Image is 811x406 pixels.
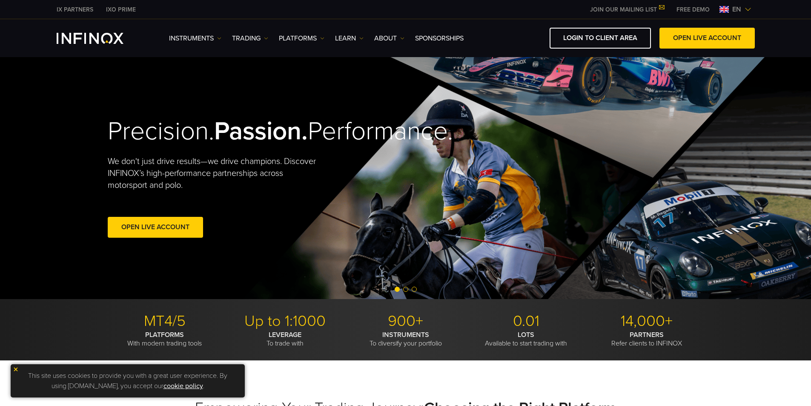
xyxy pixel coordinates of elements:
a: OPEN LIVE ACCOUNT [659,28,755,49]
img: yellow close icon [13,366,19,372]
a: JOIN OUR MAILING LIST [584,6,670,13]
a: TRADING [232,33,268,43]
a: Open Live Account [108,217,203,238]
a: ABOUT [374,33,404,43]
strong: Passion. [214,116,308,147]
strong: INSTRUMENTS [382,331,429,339]
p: 0.01 [469,312,583,331]
strong: LOTS [518,331,534,339]
span: Go to slide 1 [395,287,400,292]
p: To trade with [228,331,342,348]
a: LOGIN TO CLIENT AREA [550,28,651,49]
p: 14,000+ [590,312,704,331]
p: MT4/5 [108,312,222,331]
p: This site uses cookies to provide you with a great user experience. By using [DOMAIN_NAME], you a... [15,369,241,393]
a: SPONSORSHIPS [415,33,464,43]
a: Learn [335,33,364,43]
span: en [729,4,745,14]
p: Available to start trading with [469,331,583,348]
a: INFINOX Logo [57,33,143,44]
p: 900+ [349,312,463,331]
p: To diversify your portfolio [349,331,463,348]
p: With modern trading tools [108,331,222,348]
p: We don't just drive results—we drive champions. Discover INFINOX’s high-performance partnerships ... [108,155,322,191]
span: Go to slide 3 [412,287,417,292]
a: Instruments [169,33,221,43]
a: cookie policy [163,382,203,390]
a: PLATFORMS [279,33,324,43]
a: INFINOX MENU [670,5,716,14]
strong: LEVERAGE [269,331,301,339]
a: INFINOX [50,5,100,14]
p: Refer clients to INFINOX [590,331,704,348]
p: Up to 1:1000 [228,312,342,331]
a: INFINOX [100,5,142,14]
strong: PARTNERS [630,331,664,339]
span: Go to slide 2 [403,287,408,292]
h2: Precision. Performance. [108,116,376,147]
strong: PLATFORMS [145,331,184,339]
